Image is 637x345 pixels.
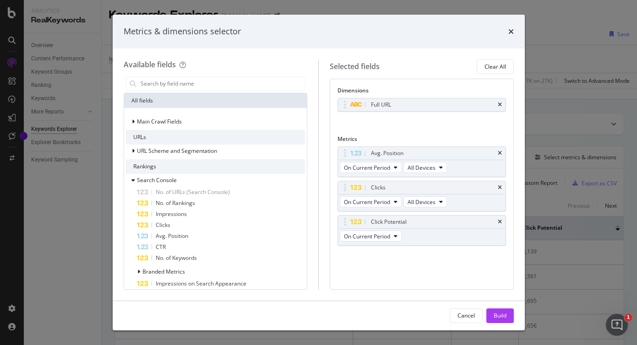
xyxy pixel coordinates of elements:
div: Selected fields [330,61,380,72]
span: URL Scheme and Segmentation [137,147,217,155]
div: Build [494,312,506,319]
button: Cancel [450,308,483,323]
button: All Devices [403,162,447,173]
button: On Current Period [340,196,402,207]
span: On Current Period [344,198,390,206]
span: No. of Keywords [156,254,197,262]
div: Avg. PositiontimesOn Current PeriodAll Devices [338,146,506,177]
div: Avg. Position [371,149,403,158]
span: Impressions [156,210,187,218]
button: Clear All [477,59,514,74]
div: All fields [124,93,307,108]
div: Clear All [485,63,506,70]
span: On Current Period [344,164,390,172]
span: Branded Metrics [142,268,185,275]
div: ClickstimesOn Current PeriodAll Devices [338,181,506,211]
span: Impressions on Search Appearance [156,280,246,287]
span: CTR [156,243,166,251]
span: No. of URLs (Search Console) [156,188,230,196]
div: times [498,219,502,225]
span: On Current Period [344,232,390,240]
div: modal [113,15,525,330]
div: Rankings [126,159,305,174]
div: Click Potential [371,217,407,226]
span: Search Console [137,176,177,184]
span: All Devices [408,198,436,206]
button: On Current Period [340,162,402,173]
div: Available fields [124,59,176,70]
span: Clicks [156,221,170,229]
span: Avg. Position [156,232,188,240]
iframe: Intercom live chat [606,314,628,336]
span: All Devices [408,164,436,172]
div: times [498,102,502,108]
button: On Current Period [340,231,402,242]
span: Main Crawl Fields [137,118,182,125]
div: Click PotentialtimesOn Current Period [338,215,506,246]
div: Cancel [457,312,475,319]
button: All Devices [403,196,447,207]
div: Full URL [371,100,391,109]
span: 1 [625,314,632,321]
input: Search by field name [140,77,305,91]
div: times [498,151,502,156]
button: Build [486,308,514,323]
div: times [498,185,502,190]
div: Dimensions [338,86,506,98]
span: No. of Rankings [156,199,195,207]
div: Metrics [338,135,506,146]
div: Clicks [371,183,386,192]
div: URLs [126,130,305,145]
div: Metrics & dimensions selector [124,26,241,38]
div: Full URLtimes [338,98,506,112]
div: times [508,26,514,38]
